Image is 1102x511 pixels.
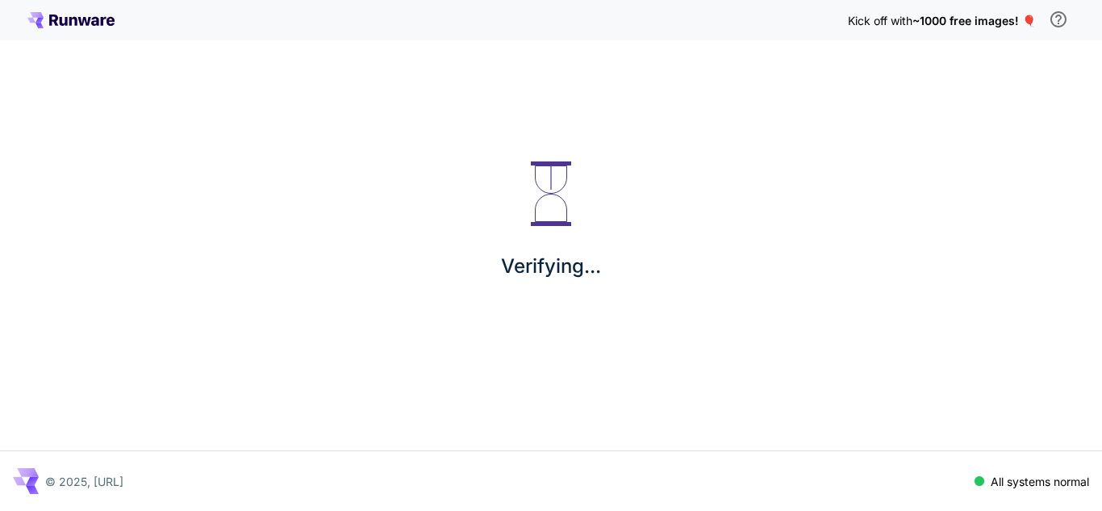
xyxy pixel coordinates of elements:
[848,14,912,27] span: Kick off with
[912,14,1036,27] span: ~1000 free images! 🎈
[501,252,601,281] p: Verifying...
[991,473,1089,490] p: All systems normal
[1042,3,1075,36] button: In order to qualify for free credit, you need to sign up with a business email address and click ...
[45,473,123,490] p: © 2025, [URL]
